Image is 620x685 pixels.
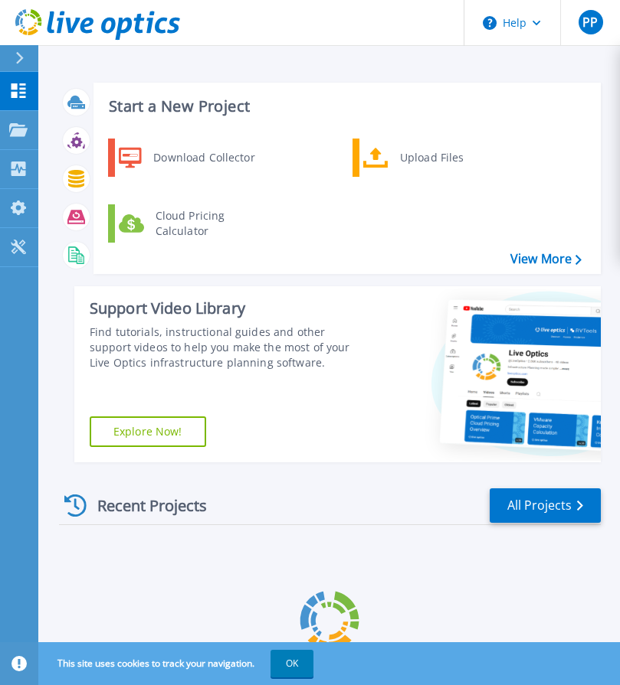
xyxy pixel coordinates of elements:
[510,252,582,266] a: View More
[146,142,261,173] div: Download Collector
[271,650,313,677] button: OK
[108,204,265,243] a: Cloud Pricing Calculator
[42,650,313,677] span: This site uses cookies to track your navigation.
[148,208,261,239] div: Cloud Pricing Calculator
[109,98,581,115] h3: Start a New Project
[392,142,506,173] div: Upload Files
[90,416,206,447] a: Explore Now!
[90,298,357,318] div: Support Video Library
[582,16,598,28] span: PP
[490,488,601,523] a: All Projects
[353,139,510,177] a: Upload Files
[90,325,357,370] div: Find tutorials, instructional guides and other support videos to help you make the most of your L...
[108,139,265,177] a: Download Collector
[59,487,228,524] div: Recent Projects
